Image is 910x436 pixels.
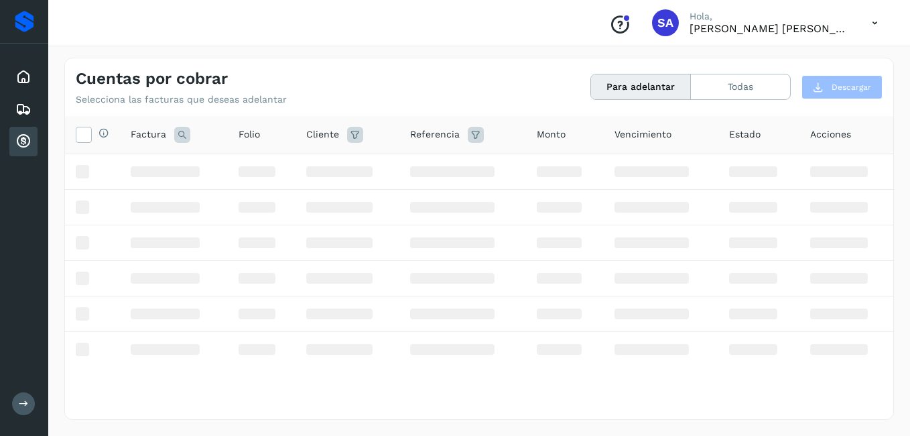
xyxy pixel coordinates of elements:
[690,22,850,35] p: Saul Armando Palacios Martinez
[76,94,287,105] p: Selecciona las facturas que deseas adelantar
[801,75,883,99] button: Descargar
[76,69,228,89] h4: Cuentas por cobrar
[832,81,871,93] span: Descargar
[131,127,166,142] span: Factura
[729,127,761,142] span: Estado
[9,62,38,92] div: Inicio
[810,127,851,142] span: Acciones
[614,127,671,142] span: Vencimiento
[537,127,566,142] span: Monto
[239,127,260,142] span: Folio
[410,127,460,142] span: Referencia
[9,95,38,124] div: Embarques
[9,127,38,156] div: Cuentas por cobrar
[690,11,850,22] p: Hola,
[691,74,790,99] button: Todas
[591,74,691,99] button: Para adelantar
[306,127,339,142] span: Cliente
